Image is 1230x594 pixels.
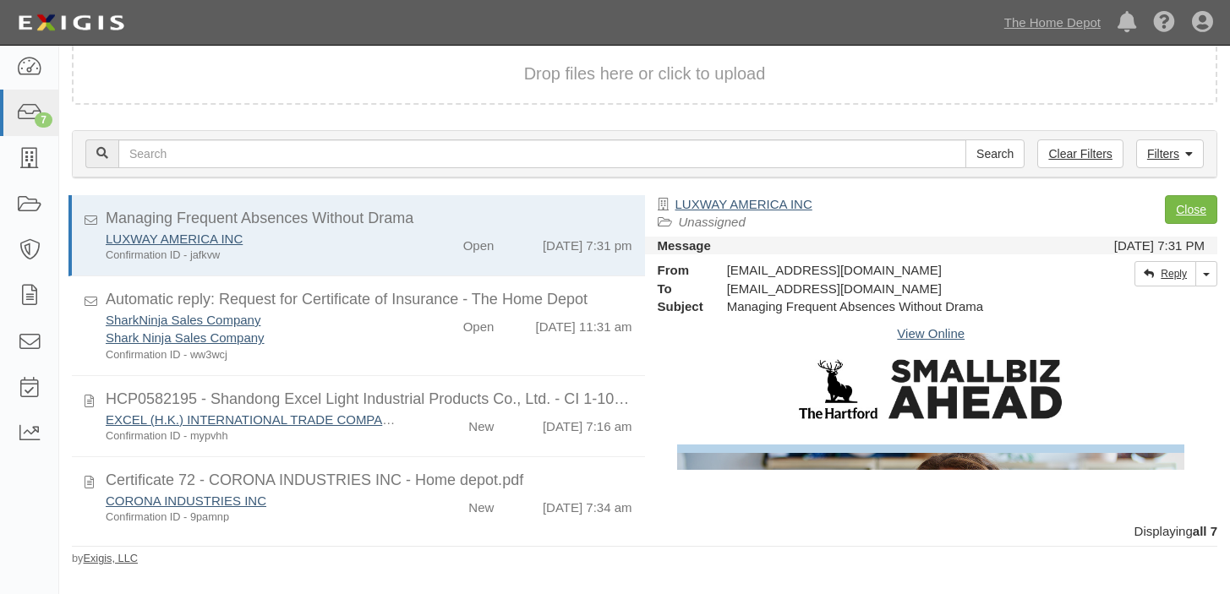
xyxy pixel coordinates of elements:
[106,412,453,427] a: EXCEL (H.K.) INTERNATIONAL TRADE COMPANY LIMITED
[468,411,494,435] div: New
[106,470,632,492] div: Certificate 72 - CORONA INDUSTRIES INC - Home depot.pdf
[543,411,632,435] div: [DATE] 7:16 am
[1134,261,1196,286] a: Reply
[83,552,138,564] a: Exigis, LLC
[1165,195,1217,224] a: Close
[1037,139,1123,168] a: Clear Filters
[463,230,495,254] div: Open
[106,208,632,230] div: Managing Frequent Absences Without Drama
[106,248,402,263] div: Confirmation ID - jafkvw
[35,112,52,128] div: 7
[463,311,495,335] div: Open
[1153,12,1175,34] i: Help Center - Complianz
[106,232,243,246] a: LUXWAY AMERICA INC
[645,261,714,279] strong: From
[714,297,1062,315] div: Managing Frequent Absences Without Drama
[468,492,494,516] div: New
[1114,237,1205,254] div: [DATE] 7:31 PM
[897,326,965,341] a: View Online
[106,492,402,510] div: CORONA INDUSTRIES INC
[714,261,1062,279] div: [EMAIL_ADDRESS][DOMAIN_NAME]
[996,6,1109,40] a: The Home Depot
[106,493,266,508] a: CORONA INDUSTRIES INC
[658,238,711,253] strong: Message
[106,428,402,444] div: Confirmation ID - mypvhh
[1136,139,1204,168] a: Filters
[645,280,714,297] strong: To
[536,311,632,335] div: [DATE] 11:31 am
[106,289,632,311] div: Automatic reply: Request for Certificate of Insurance - The Home Depot
[1193,524,1217,538] b: all 7
[645,297,714,315] strong: Subject
[72,551,138,566] small: by
[106,330,265,345] a: Shark Ninja Sales Company
[59,522,1230,540] div: Displaying
[106,389,632,411] div: HCP0582195 - Shandong Excel Light Industrial Products Co., Ltd. - CI 1-10.pdf
[106,510,402,525] div: Confirmation ID - 9pamnp
[13,8,129,38] img: logo-5460c22ac91f19d4615b14bd174203de0afe785f0fc80cf4dbbc73dc1793850b.png
[106,313,260,327] a: SharkNinja Sales Company
[118,139,966,168] input: Search
[714,280,1062,297] div: party-4wkkft@sbainsurance.homedepot.com
[543,492,632,516] div: [DATE] 7:34 am
[799,359,1063,419] img: Small Biz Ahead Logo
[543,230,632,254] div: [DATE] 7:31 pm
[524,62,766,86] button: Drop files here or click to upload
[106,411,402,428] div: EXCEL (H.K.) INTERNATIONAL TRADE COMPANY LIMITED
[675,197,812,211] a: LUXWAY AMERICA INC
[679,215,746,229] a: Unassigned
[965,139,1025,168] input: Search
[106,347,402,362] div: Confirmation ID - ww3wcj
